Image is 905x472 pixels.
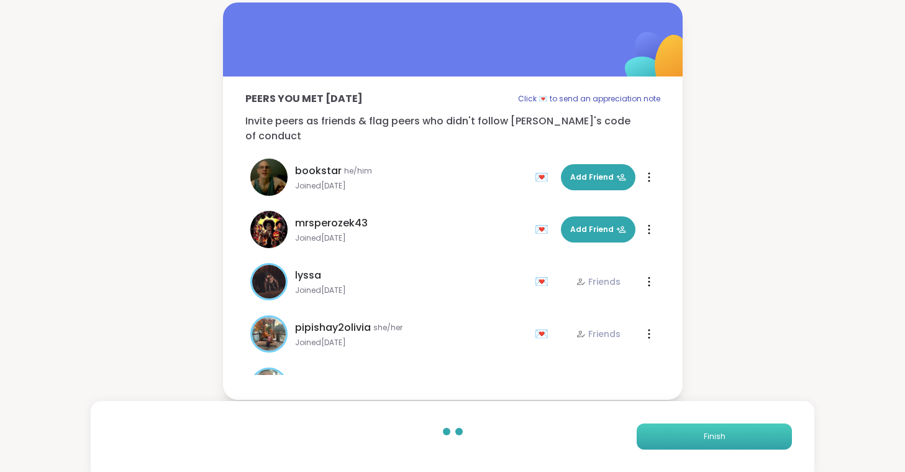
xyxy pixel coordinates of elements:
[245,91,363,106] p: Peers you met [DATE]
[637,423,792,450] button: Finish
[576,328,621,340] div: Friends
[373,323,402,333] span: she/her
[295,338,527,348] span: Joined [DATE]
[535,272,553,292] div: 💌
[704,431,725,442] span: Finish
[245,114,660,144] p: Invite peers as friends & flag peers who didn't follow [PERSON_NAME]'s code of conduct
[518,91,660,106] p: Click 💌 to send an appreciation note
[252,317,286,351] img: pipishay2olivia
[561,216,635,243] button: Add Friend
[295,233,527,243] span: Joined [DATE]
[570,172,626,183] span: Add Friend
[252,369,286,403] img: BRandom502
[561,164,635,190] button: Add Friend
[295,216,368,231] span: mrsperozek43
[295,181,527,191] span: Joined [DATE]
[250,211,288,248] img: mrsperozek43
[295,285,527,295] span: Joined [DATE]
[295,373,363,387] span: BRandom502
[535,220,553,239] div: 💌
[535,167,553,187] div: 💌
[295,268,321,283] span: lyssa
[295,164,342,178] span: bookstar
[250,159,288,196] img: bookstar
[344,166,372,176] span: he/him
[252,265,286,298] img: lyssa
[535,324,553,344] div: 💌
[576,275,621,288] div: Friends
[295,320,371,335] span: pipishay2olivia
[570,224,626,235] span: Add Friend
